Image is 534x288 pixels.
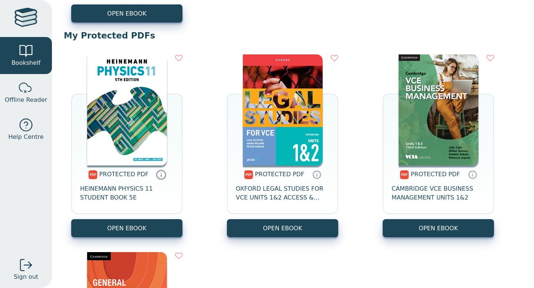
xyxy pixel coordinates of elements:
span: Bookshelf [11,58,40,67]
img: pdf.svg [400,170,409,179]
span: Sign out [14,272,38,281]
img: 2456f1af-1f3c-4518-b6d8-b51dc4ac89f1.jpg [243,54,323,165]
span: PROTECTED PDF [99,171,149,178]
img: 423651c8-983a-4077-9247-e9864bae7367.jpg [399,54,478,165]
span: PROTECTED PDF [255,171,304,178]
img: 46ffe4e2-0c36-4c58-83eb-02853e7d3099.png [87,54,167,165]
img: pdf.svg [244,170,253,179]
a: Protected PDFs cannot be printed, copied or shared. They can be accessed online through Education... [468,170,477,179]
span: HEINEMANN PHYSICS 11 STUDENT BOOK 5E [80,184,174,202]
img: pdf.svg [88,170,98,179]
span: Help Centre [8,133,43,141]
span: Offline Reader [5,96,47,104]
a: OPEN EBOOK [71,219,182,237]
button: OPEN EBOOK [71,4,182,23]
a: OPEN EBOOK [383,219,494,237]
p: My Protected PDFs [64,30,522,41]
a: Protected PDFs cannot be printed, copied or shared. They can be accessed online through Education... [156,169,167,180]
a: Protected PDFs cannot be printed, copied or shared. They can be accessed online through Education... [312,170,321,179]
a: OPEN EBOOK [227,219,338,237]
span: OXFORD LEGAL STUDIES FOR VCE UNITS 1&2 ACCESS & JUSTICE 15E [236,184,329,202]
span: PROTECTED PDF [411,171,460,178]
span: CAMBRIDGE VCE BUSINESS MANAGEMENT UNITS 1&2 [392,184,485,202]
